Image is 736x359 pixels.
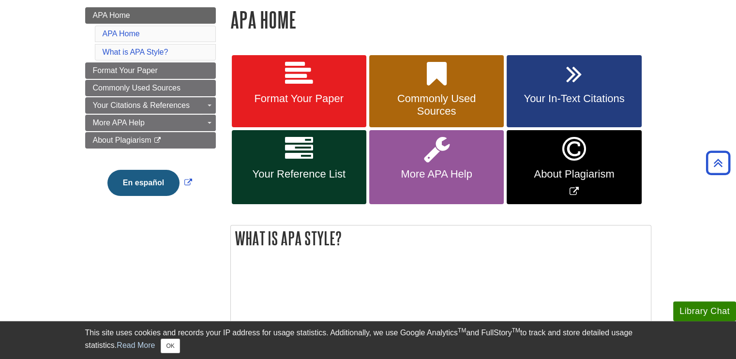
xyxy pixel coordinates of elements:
[703,156,734,169] a: Back to Top
[85,7,216,24] a: APA Home
[103,48,168,56] a: What is APA Style?
[93,84,180,92] span: Commonly Used Sources
[376,92,496,118] span: Commonly Used Sources
[161,339,180,353] button: Close
[85,80,216,96] a: Commonly Used Sources
[514,168,634,180] span: About Plagiarism
[514,92,634,105] span: Your In-Text Citations
[458,327,466,334] sup: TM
[85,7,216,212] div: Guide Page Menu
[376,168,496,180] span: More APA Help
[105,179,195,187] a: Link opens in new window
[239,168,359,180] span: Your Reference List
[512,327,520,334] sup: TM
[93,101,190,109] span: Your Citations & References
[103,30,140,38] a: APA Home
[93,11,130,19] span: APA Home
[107,170,180,196] button: En español
[507,55,641,128] a: Your In-Text Citations
[153,137,162,144] i: This link opens in a new window
[231,225,651,251] h2: What is APA Style?
[232,55,366,128] a: Format Your Paper
[85,132,216,149] a: About Plagiarism
[85,115,216,131] a: More APA Help
[369,130,504,204] a: More APA Help
[232,130,366,204] a: Your Reference List
[369,55,504,128] a: Commonly Used Sources
[85,327,651,353] div: This site uses cookies and records your IP address for usage statistics. Additionally, we use Goo...
[117,341,155,349] a: Read More
[93,136,151,144] span: About Plagiarism
[230,7,651,32] h1: APA Home
[239,92,359,105] span: Format Your Paper
[93,66,158,75] span: Format Your Paper
[93,119,145,127] span: More APA Help
[85,62,216,79] a: Format Your Paper
[673,301,736,321] button: Library Chat
[85,97,216,114] a: Your Citations & References
[507,130,641,204] a: Link opens in new window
